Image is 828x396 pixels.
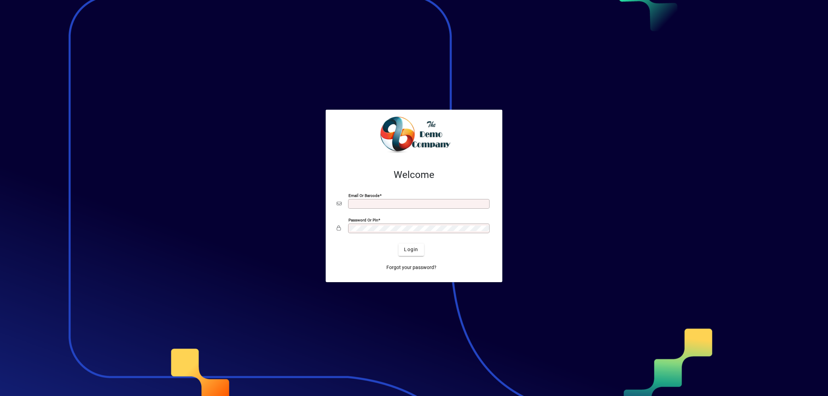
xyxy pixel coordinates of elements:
[348,193,379,198] mat-label: Email or Barcode
[384,261,439,274] a: Forgot your password?
[348,217,378,222] mat-label: Password or Pin
[337,169,491,181] h2: Welcome
[404,246,418,253] span: Login
[398,244,424,256] button: Login
[386,264,436,271] span: Forgot your password?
